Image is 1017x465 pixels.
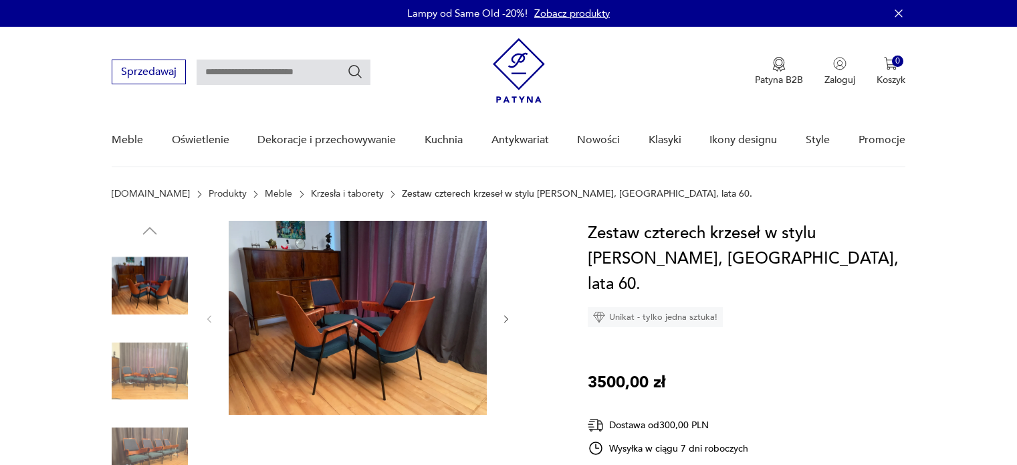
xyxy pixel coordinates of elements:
[209,189,247,199] a: Produkty
[588,370,665,395] p: 3500,00 zł
[709,114,777,166] a: Ikony designu
[892,56,903,67] div: 0
[824,74,855,86] p: Zaloguj
[425,114,463,166] a: Kuchnia
[112,68,186,78] a: Sprzedawaj
[577,114,620,166] a: Nowości
[229,221,487,415] img: Zdjęcie produktu Zestaw czterech krzeseł w stylu Hanno Von Gustedta, Austria, lata 60.
[588,440,748,456] div: Wysyłka w ciągu 7 dni roboczych
[833,57,846,70] img: Ikonka użytkownika
[112,189,190,199] a: [DOMAIN_NAME]
[588,417,604,434] img: Ikona dostawy
[493,38,545,103] img: Patyna - sklep z meblami i dekoracjami vintage
[755,57,803,86] a: Ikona medaluPatyna B2B
[347,64,363,80] button: Szukaj
[772,57,786,72] img: Ikona medalu
[884,57,897,70] img: Ikona koszyka
[112,114,143,166] a: Meble
[593,311,605,323] img: Ikona diamentu
[112,60,186,84] button: Sprzedawaj
[534,7,610,20] a: Zobacz produkty
[265,189,292,199] a: Meble
[649,114,681,166] a: Klasyki
[172,114,229,166] a: Oświetlenie
[311,189,384,199] a: Krzesła i taborety
[588,417,748,434] div: Dostawa od 300,00 PLN
[859,114,905,166] a: Promocje
[402,189,752,199] p: Zestaw czterech krzeseł w stylu [PERSON_NAME], [GEOGRAPHIC_DATA], lata 60.
[491,114,549,166] a: Antykwariat
[588,307,723,327] div: Unikat - tylko jedna sztuka!
[877,74,905,86] p: Koszyk
[877,57,905,86] button: 0Koszyk
[824,57,855,86] button: Zaloguj
[588,221,905,297] h1: Zestaw czterech krzeseł w stylu [PERSON_NAME], [GEOGRAPHIC_DATA], lata 60.
[755,57,803,86] button: Patyna B2B
[806,114,830,166] a: Style
[407,7,528,20] p: Lampy od Same Old -20%!
[755,74,803,86] p: Patyna B2B
[112,333,188,409] img: Zdjęcie produktu Zestaw czterech krzeseł w stylu Hanno Von Gustedta, Austria, lata 60.
[257,114,396,166] a: Dekoracje i przechowywanie
[112,248,188,324] img: Zdjęcie produktu Zestaw czterech krzeseł w stylu Hanno Von Gustedta, Austria, lata 60.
